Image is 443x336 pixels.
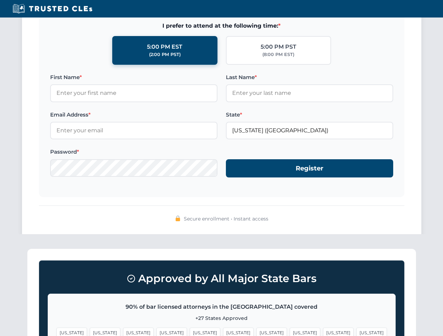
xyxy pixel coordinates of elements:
[226,73,393,82] label: Last Name
[50,73,217,82] label: First Name
[147,42,182,51] div: 5:00 PM EST
[50,21,393,30] span: I prefer to attend at the following time:
[11,3,94,14] img: Trusted CLEs
[261,42,296,51] div: 5:00 PM PST
[226,122,393,139] input: California (CA)
[175,216,181,221] img: 🔒
[48,269,396,288] h3: Approved by All Major State Bars
[50,122,217,139] input: Enter your email
[56,302,387,311] p: 90% of bar licensed attorneys in the [GEOGRAPHIC_DATA] covered
[184,215,268,223] span: Secure enrollment • Instant access
[149,51,181,58] div: (2:00 PM PST)
[56,314,387,322] p: +27 States Approved
[262,51,294,58] div: (8:00 PM EST)
[50,111,217,119] label: Email Address
[226,84,393,102] input: Enter your last name
[50,148,217,156] label: Password
[226,159,393,178] button: Register
[226,111,393,119] label: State
[50,84,217,102] input: Enter your first name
